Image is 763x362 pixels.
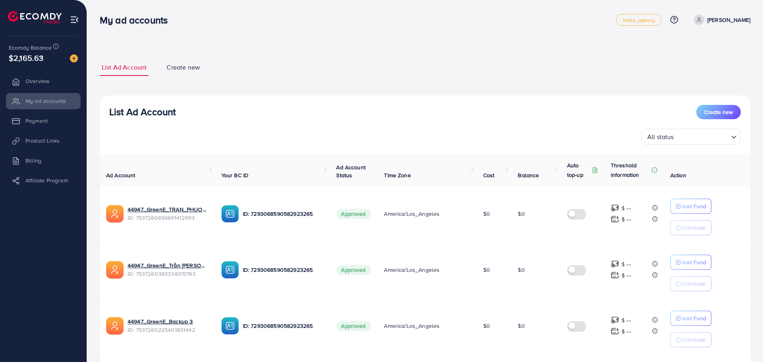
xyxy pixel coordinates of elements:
[696,105,741,119] button: Create new
[518,171,539,179] span: Balance
[676,130,728,143] input: Search for option
[622,271,631,280] p: $ ---
[128,317,209,325] a: 44947_GreenE_Backup 3
[336,321,370,331] span: Approved
[483,210,490,218] span: $0
[611,161,650,180] p: Threshold information
[622,259,631,269] p: $ ---
[221,317,239,335] img: ic-ba-acc.ded83a64.svg
[611,215,619,223] img: top-up amount
[670,199,711,214] button: Add Fund
[106,171,136,179] span: Ad Account
[336,265,370,275] span: Approved
[682,279,705,288] p: Withdraw
[128,317,209,334] div: <span class='underline'>44947_GreenE_Backup 3</span></br>7537260225401831442
[622,215,631,224] p: $ ---
[128,261,209,269] a: 44947_GreenE_Trần [PERSON_NAME]
[384,171,411,179] span: Time Zone
[670,276,711,291] button: Withdraw
[70,15,79,24] img: menu
[646,131,676,143] span: All status
[611,204,619,212] img: top-up amount
[616,14,662,26] a: white_agency
[8,11,62,23] img: logo
[611,316,619,324] img: top-up amount
[623,17,655,23] span: white_agency
[102,63,147,72] span: List Ad Account
[622,203,631,213] p: $ ---
[384,322,440,330] span: America/Los_Angeles
[128,261,209,278] div: <span class='underline'>44947_GreenE_Trần Phương Kiều</span></br>7537260383338315783
[682,223,705,232] p: Withdraw
[682,314,706,323] p: Add Fund
[243,265,324,275] p: ID: 7293068590582923265
[670,255,711,270] button: Add Fund
[128,214,209,222] span: ID: 7537260656691412993
[221,171,249,179] span: Your BC ID
[567,161,590,180] p: Auto top-up
[221,205,239,223] img: ic-ba-acc.ded83a64.svg
[682,335,705,345] p: Withdraw
[483,266,490,274] span: $0
[518,322,525,330] span: $0
[707,15,750,25] p: [PERSON_NAME]
[9,52,43,64] span: $2,165.63
[622,327,631,336] p: $ ---
[384,266,440,274] span: America/Los_Angeles
[106,261,124,279] img: ic-ads-acc.e4c84228.svg
[611,260,619,268] img: top-up amount
[100,14,174,26] h3: My ad accounts
[167,63,200,72] span: Create new
[128,326,209,334] span: ID: 7537260225401831442
[670,311,711,326] button: Add Fund
[622,316,631,325] p: $ ---
[221,261,239,279] img: ic-ba-acc.ded83a64.svg
[128,270,209,278] span: ID: 7537260383338315783
[336,209,370,219] span: Approved
[682,257,706,267] p: Add Fund
[336,163,366,179] span: Ad Account Status
[384,210,440,218] span: America/Los_Angeles
[611,327,619,335] img: top-up amount
[483,322,490,330] span: $0
[243,321,324,331] p: ID: 7293068590582923265
[704,108,733,116] span: Create new
[9,44,52,52] span: Ecomdy Balance
[243,209,324,219] p: ID: 7293068590582923265
[70,54,78,62] img: image
[670,171,686,179] span: Action
[109,106,176,118] h3: List Ad Account
[682,201,706,211] p: Add Fund
[106,317,124,335] img: ic-ads-acc.e4c84228.svg
[611,271,619,279] img: top-up amount
[670,332,711,347] button: Withdraw
[518,266,525,274] span: $0
[691,15,750,25] a: [PERSON_NAME]
[641,129,741,145] div: Search for option
[128,205,209,213] a: 44947_GreenE_TRAN_PHUONG_KIEU
[518,210,525,218] span: $0
[483,171,495,179] span: Cost
[106,205,124,223] img: ic-ads-acc.e4c84228.svg
[128,205,209,222] div: <span class='underline'>44947_GreenE_TRAN_PHUONG_KIEU</span></br>7537260656691412993
[670,220,711,235] button: Withdraw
